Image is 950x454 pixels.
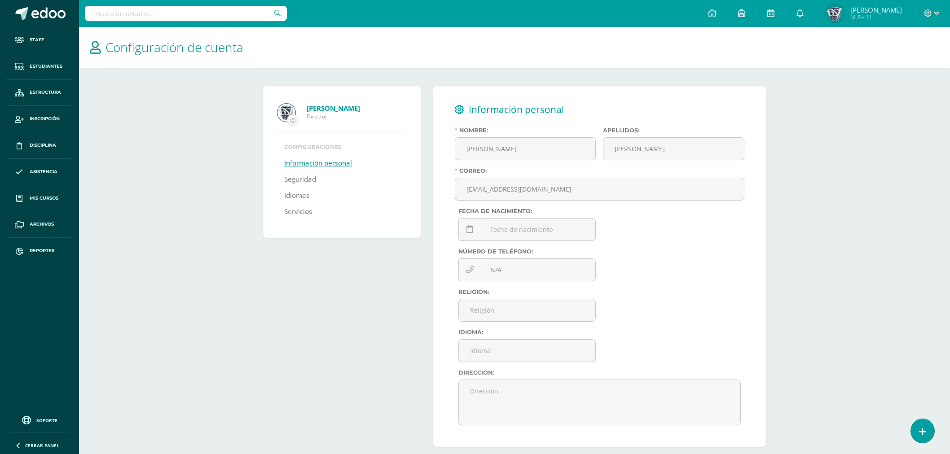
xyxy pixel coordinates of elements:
[603,127,744,134] label: Apellidos:
[7,211,72,238] a: Archivos
[7,132,72,159] a: Disciplina
[826,4,844,22] img: d5c8d16448259731d9230e5ecd375886.png
[30,36,44,44] span: Staff
[307,104,360,113] strong: [PERSON_NAME]
[7,53,72,80] a: Estudiantes
[455,138,596,160] input: Nombres
[307,104,406,113] a: [PERSON_NAME]
[284,171,316,188] a: Seguridad
[30,63,62,70] span: Estudiantes
[455,167,744,174] label: Correo:
[284,188,309,204] a: Idiomas
[469,103,564,116] span: Información personal
[459,259,596,281] input: Número de teléfono
[30,89,61,96] span: Estructura
[30,142,56,149] span: Disciplina
[850,5,902,14] span: [PERSON_NAME]
[106,39,243,56] span: Configuración de cuenta
[7,185,72,212] a: Mis cursos
[85,6,287,21] input: Busca un usuario...
[30,115,60,122] span: Inscripción
[284,155,352,171] a: Información personal
[11,414,68,426] a: Soporte
[458,208,596,214] label: Fecha de nacimiento:
[459,218,596,240] input: Fecha de nacimiento
[850,13,902,21] span: Mi Perfil
[7,27,72,53] a: Staff
[7,80,72,106] a: Estructura
[459,340,596,362] input: Idioma
[603,138,744,160] input: Apellidos
[30,195,58,202] span: Mis cursos
[7,238,72,264] a: Reportes
[284,204,312,220] a: Servicios
[458,248,596,255] label: Número de teléfono:
[30,247,54,254] span: Reportes
[284,143,400,151] li: Configuraciones
[30,168,57,175] span: Asistencia
[36,417,57,423] span: Soporte
[30,221,54,228] span: Archivos
[455,178,744,200] input: Correo electrónico
[7,159,72,185] a: Asistencia
[458,288,596,295] label: Religión:
[7,106,72,132] a: Inscripción
[455,127,596,134] label: Nombre:
[458,329,596,336] label: Idioma:
[459,299,596,321] input: Religión
[307,113,406,120] span: Director
[458,369,741,376] label: Dirección:
[277,104,295,122] img: Profile picture of Orlando Velasquez
[25,442,59,449] span: Cerrar panel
